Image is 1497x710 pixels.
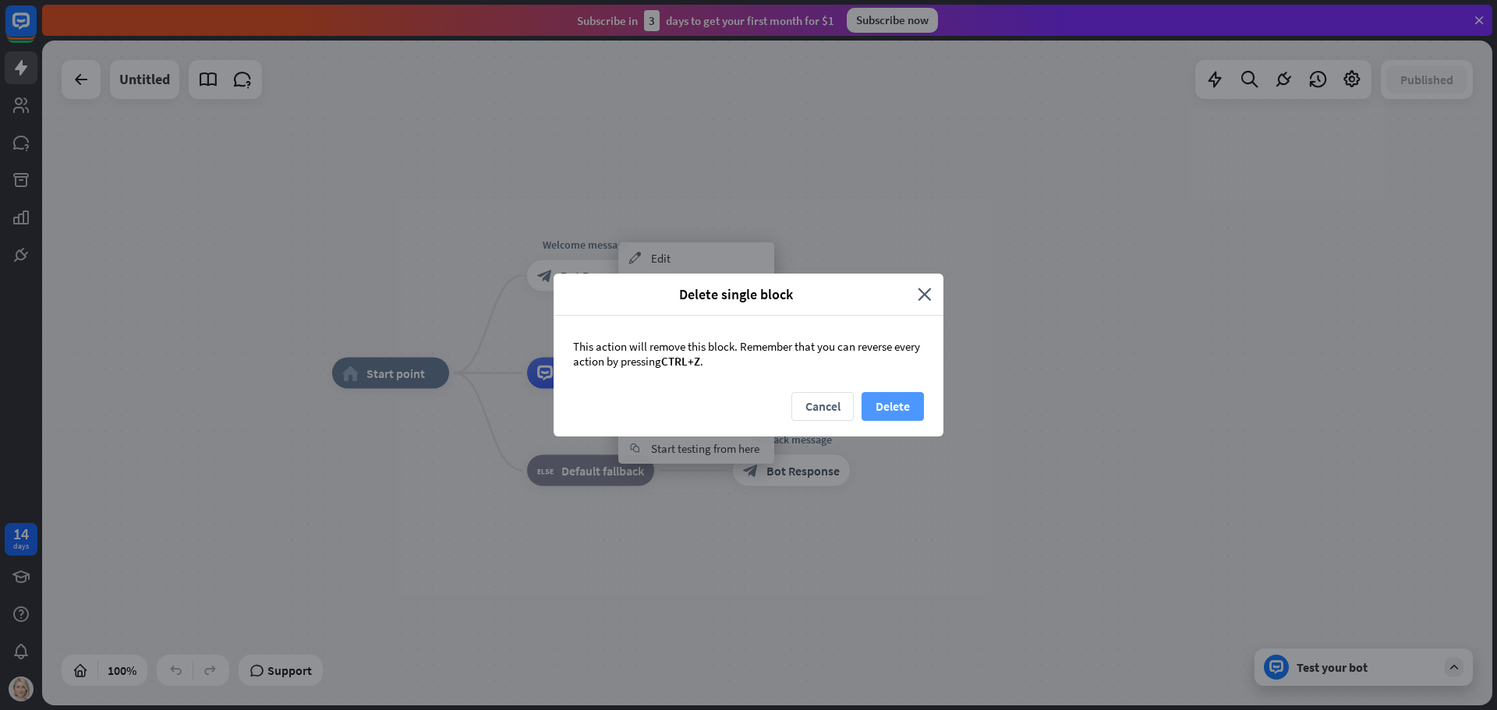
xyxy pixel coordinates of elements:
div: This action will remove this block. Remember that you can reverse every action by pressing . [554,316,943,392]
span: CTRL+Z [661,354,700,369]
span: Delete single block [565,285,906,303]
button: Cancel [791,392,854,421]
button: Open LiveChat chat widget [12,6,59,53]
i: close [918,285,932,303]
button: Delete [862,392,924,421]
